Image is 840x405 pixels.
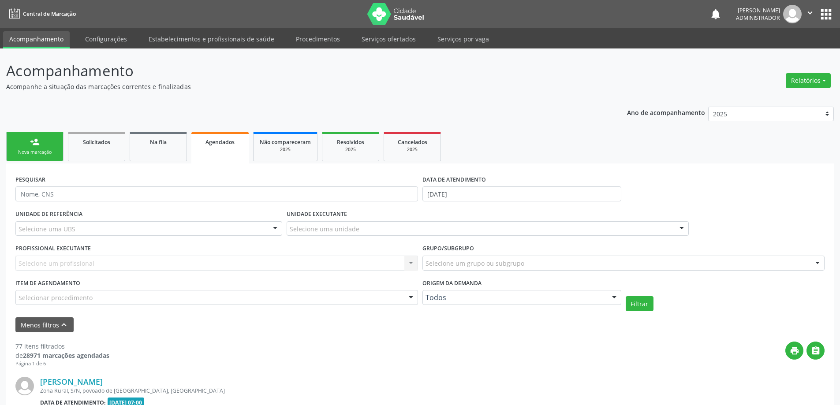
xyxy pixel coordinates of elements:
span: Selecione uma UBS [19,224,75,234]
i:  [805,8,815,18]
button: Filtrar [626,296,653,311]
div: de [15,351,109,360]
div: 2025 [390,146,434,153]
div: 2025 [329,146,373,153]
a: Central de Marcação [6,7,76,21]
button: Relatórios [786,73,831,88]
input: Selecione um intervalo [422,186,621,201]
div: 77 itens filtrados [15,342,109,351]
div: Zona Rural, S/N, povoado de [GEOGRAPHIC_DATA], [GEOGRAPHIC_DATA] [40,387,692,394]
button: notifications [709,8,722,20]
a: [PERSON_NAME] [40,377,103,386]
div: Nova marcação [13,149,57,156]
strong: 28971 marcações agendadas [23,351,109,360]
button: Menos filtroskeyboard_arrow_up [15,317,74,333]
span: Selecione uma unidade [290,224,359,234]
button: print [785,342,803,360]
img: img [783,5,802,23]
span: Todos [426,293,603,302]
span: Na fila [150,138,167,146]
button:  [806,342,825,360]
button:  [802,5,818,23]
a: Serviços ofertados [355,31,422,47]
span: Selecione um grupo ou subgrupo [426,259,524,268]
i: keyboard_arrow_up [59,320,69,330]
span: Resolvidos [337,138,364,146]
a: Estabelecimentos e profissionais de saúde [142,31,280,47]
a: Acompanhamento [3,31,70,48]
a: Serviços por vaga [431,31,495,47]
p: Acompanhamento [6,60,586,82]
label: UNIDADE DE REFERÊNCIA [15,208,82,221]
label: Origem da demanda [422,277,482,290]
button: apps [818,7,834,22]
a: Procedimentos [290,31,346,47]
label: Grupo/Subgrupo [422,242,474,256]
i: print [790,346,799,356]
span: Cancelados [398,138,427,146]
span: Administrador [736,14,780,22]
label: PROFISSIONAL EXECUTANTE [15,242,91,256]
input: Nome, CNS [15,186,418,201]
span: Selecionar procedimento [19,293,93,302]
i:  [811,346,821,356]
img: img [15,377,34,395]
div: person_add [30,137,40,147]
span: Solicitados [83,138,110,146]
p: Ano de acompanhamento [627,107,705,118]
div: [PERSON_NAME] [736,7,780,14]
a: Configurações [79,31,133,47]
span: Agendados [205,138,235,146]
span: Não compareceram [260,138,311,146]
label: UNIDADE EXECUTANTE [287,208,347,221]
p: Acompanhe a situação das marcações correntes e finalizadas [6,82,586,91]
div: 2025 [260,146,311,153]
label: Item de agendamento [15,277,80,290]
label: DATA DE ATENDIMENTO [422,173,486,186]
div: Página 1 de 6 [15,360,109,368]
label: PESQUISAR [15,173,45,186]
span: Central de Marcação [23,10,76,18]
